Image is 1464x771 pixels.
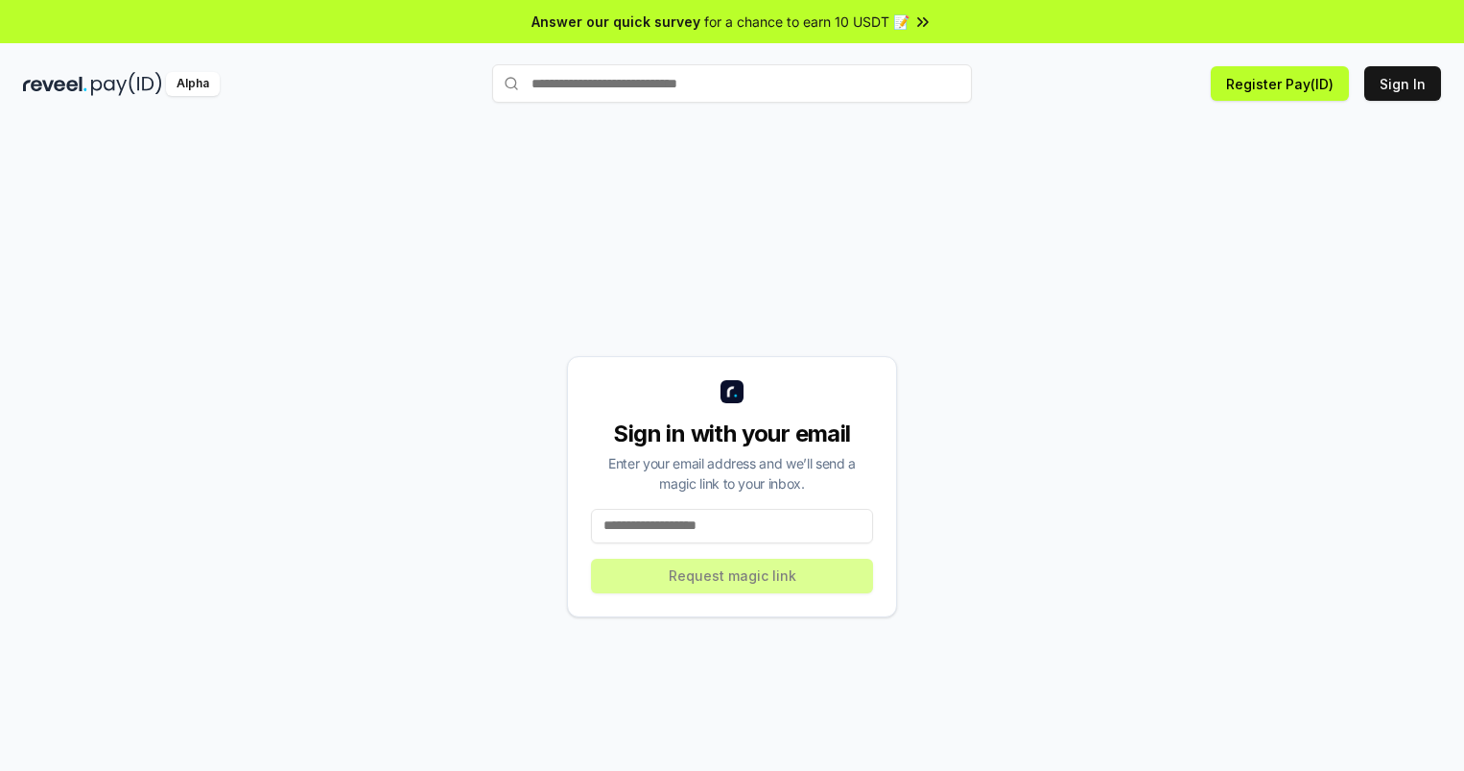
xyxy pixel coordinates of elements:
div: Alpha [166,72,220,96]
img: reveel_dark [23,72,87,96]
button: Register Pay(ID) [1211,66,1349,101]
button: Sign In [1364,66,1441,101]
div: Sign in with your email [591,419,873,449]
span: for a chance to earn 10 USDT 📝 [704,12,909,32]
div: Enter your email address and we’ll send a magic link to your inbox. [591,453,873,494]
span: Answer our quick survey [531,12,700,32]
img: pay_id [91,72,162,96]
img: logo_small [720,380,744,403]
